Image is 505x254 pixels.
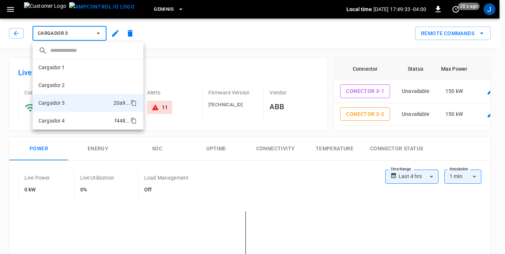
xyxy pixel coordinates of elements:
[130,98,138,107] div: copy
[38,99,65,107] p: Cargador 3
[38,81,65,89] p: Cargador 2
[130,116,138,125] div: copy
[38,117,65,124] p: Cargador 4
[38,64,65,71] p: Cargador 1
